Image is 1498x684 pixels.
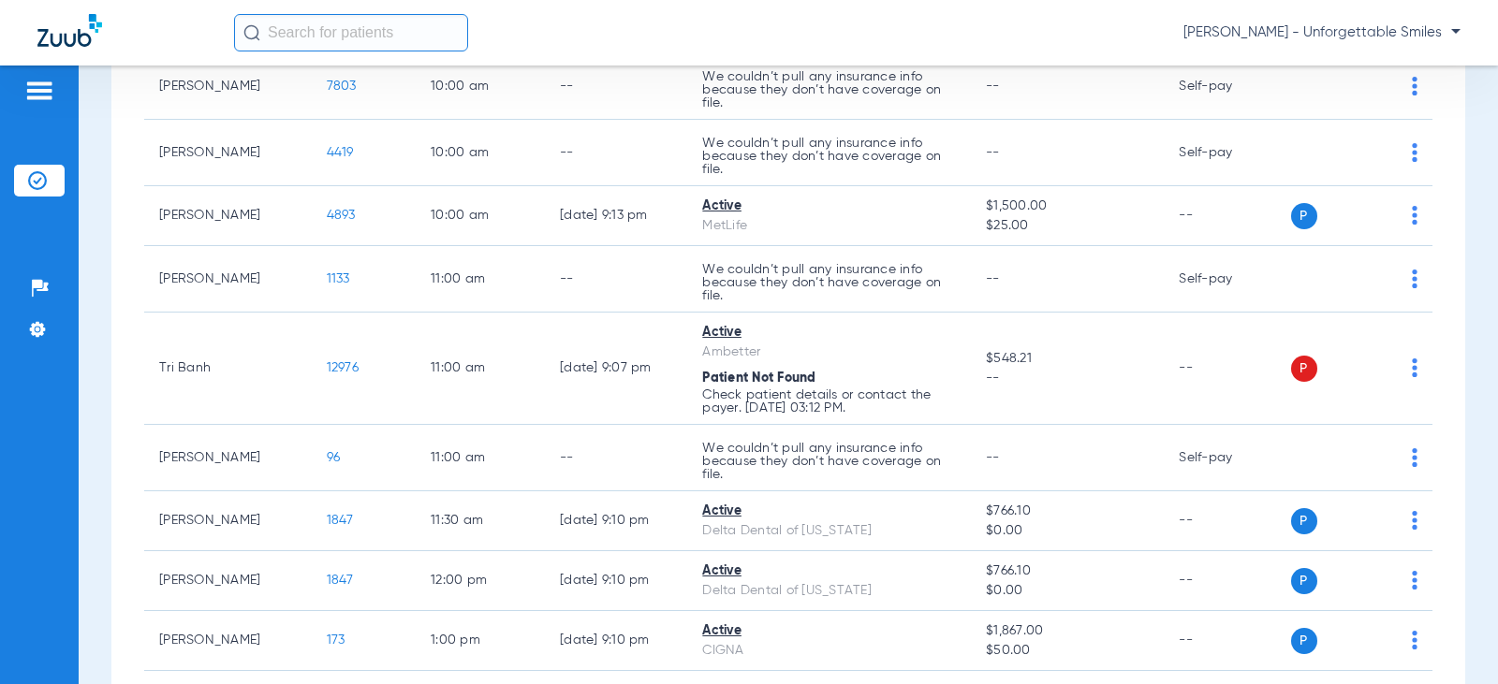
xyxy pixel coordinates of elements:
[1291,203,1317,229] span: P
[1164,611,1290,671] td: --
[327,146,354,159] span: 4419
[986,451,1000,464] span: --
[702,371,815,385] span: Patient Not Found
[1412,269,1417,288] img: group-dot-blue.svg
[24,80,54,102] img: hamburger-icon
[545,186,687,246] td: [DATE] 9:13 PM
[327,574,354,587] span: 1847
[702,263,956,302] p: We couldn’t pull any insurance info because they don’t have coverage on file.
[1412,631,1417,649] img: group-dot-blue.svg
[986,502,1149,521] span: $766.10
[702,196,956,216] div: Active
[986,581,1149,601] span: $0.00
[416,491,545,551] td: 11:30 AM
[702,521,956,541] div: Delta Dental of [US_STATE]
[986,349,1149,369] span: $548.21
[1412,448,1417,467] img: group-dot-blue.svg
[1164,53,1290,120] td: Self-pay
[1164,186,1290,246] td: --
[545,53,687,120] td: --
[1164,120,1290,186] td: Self-pay
[702,581,956,601] div: Delta Dental of [US_STATE]
[702,502,956,521] div: Active
[986,80,1000,93] span: --
[416,120,545,186] td: 10:00 AM
[144,611,312,671] td: [PERSON_NAME]
[327,361,359,374] span: 12976
[144,313,312,425] td: Tri Banh
[986,561,1149,581] span: $766.10
[327,633,345,647] span: 173
[144,186,312,246] td: [PERSON_NAME]
[1164,551,1290,611] td: --
[416,186,545,246] td: 10:00 AM
[986,369,1149,388] span: --
[545,246,687,313] td: --
[416,425,545,491] td: 11:00 AM
[545,551,687,611] td: [DATE] 9:10 PM
[545,120,687,186] td: --
[702,70,956,109] p: We couldn’t pull any insurance info because they don’t have coverage on file.
[986,641,1149,661] span: $50.00
[144,491,312,551] td: [PERSON_NAME]
[243,24,260,41] img: Search Icon
[1291,568,1317,594] span: P
[1412,77,1417,95] img: group-dot-blue.svg
[327,272,350,285] span: 1133
[1412,358,1417,377] img: group-dot-blue.svg
[986,196,1149,216] span: $1,500.00
[986,272,1000,285] span: --
[545,425,687,491] td: --
[1164,425,1290,491] td: Self-pay
[416,611,545,671] td: 1:00 PM
[1412,143,1417,162] img: group-dot-blue.svg
[702,442,956,481] p: We couldn’t pull any insurance info because they don’t have coverage on file.
[327,514,354,527] span: 1847
[1412,571,1417,589] img: group-dot-blue.svg
[144,551,312,611] td: [PERSON_NAME]
[702,323,956,342] div: Active
[1183,23,1461,42] span: [PERSON_NAME] - Unforgettable Smiles
[144,425,312,491] td: [PERSON_NAME]
[986,521,1149,541] span: $0.00
[234,14,468,51] input: Search for patients
[702,137,956,176] p: We couldn’t pull any insurance info because they don’t have coverage on file.
[144,53,312,120] td: [PERSON_NAME]
[702,216,956,236] div: MetLife
[416,246,545,313] td: 11:00 AM
[545,611,687,671] td: [DATE] 9:10 PM
[1412,511,1417,530] img: group-dot-blue.svg
[327,80,357,93] span: 7803
[545,313,687,425] td: [DATE] 9:07 PM
[1412,206,1417,225] img: group-dot-blue.svg
[986,216,1149,236] span: $25.00
[144,120,312,186] td: [PERSON_NAME]
[702,641,956,661] div: CIGNA
[986,146,1000,159] span: --
[702,621,956,641] div: Active
[702,561,956,581] div: Active
[327,451,341,464] span: 96
[702,388,956,415] p: Check patient details or contact the payer. [DATE] 03:12 PM.
[1291,508,1317,534] span: P
[37,14,102,47] img: Zuub Logo
[416,313,545,425] td: 11:00 AM
[144,246,312,313] td: [PERSON_NAME]
[416,551,545,611] td: 12:00 PM
[702,342,956,362] div: Ambetter
[327,209,356,222] span: 4893
[986,621,1149,641] span: $1,867.00
[1291,628,1317,654] span: P
[1164,313,1290,425] td: --
[1291,356,1317,382] span: P
[1164,491,1290,551] td: --
[416,53,545,120] td: 10:00 AM
[1164,246,1290,313] td: Self-pay
[545,491,687,551] td: [DATE] 9:10 PM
